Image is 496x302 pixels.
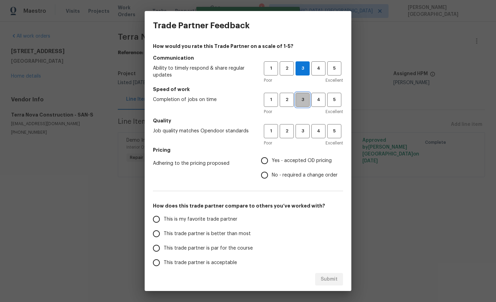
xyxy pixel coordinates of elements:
[296,61,310,75] button: 3
[264,108,272,115] span: Poor
[265,96,277,104] span: 1
[328,64,341,72] span: 5
[264,77,272,84] span: Poor
[311,93,325,107] button: 4
[296,96,309,104] span: 3
[280,93,294,107] button: 2
[153,21,250,30] h3: Trade Partner Feedback
[327,124,341,138] button: 5
[296,93,310,107] button: 3
[164,245,253,252] span: This trade partner is par for the course
[312,127,325,135] span: 4
[153,54,343,61] h5: Communication
[328,127,341,135] span: 5
[264,93,278,107] button: 1
[261,153,343,182] div: Pricing
[265,64,277,72] span: 1
[327,61,341,75] button: 5
[264,124,278,138] button: 1
[280,127,293,135] span: 2
[327,93,341,107] button: 5
[153,147,343,153] h5: Pricing
[153,212,343,284] div: How does this trade partner compare to others you’ve worked with?
[164,230,251,238] span: This trade partner is better than most
[280,124,294,138] button: 2
[265,127,277,135] span: 1
[280,96,293,104] span: 2
[272,172,338,179] span: No - required a change order
[153,65,253,79] span: Ability to timely respond & share regular updates
[153,86,343,93] h5: Speed of work
[311,124,325,138] button: 4
[272,157,332,164] span: Yes - accepted OD pricing
[153,160,250,167] span: Adhering to the pricing proposed
[153,117,343,124] h5: Quality
[153,128,253,134] span: Job quality matches Opendoor standards
[164,259,237,266] span: This trade partner is acceptable
[325,140,343,147] span: Excellent
[312,64,325,72] span: 4
[264,61,278,75] button: 1
[153,202,343,209] h5: How does this trade partner compare to others you’ve worked with?
[264,140,272,147] span: Poor
[311,61,325,75] button: 4
[280,64,293,72] span: 2
[280,61,294,75] button: 2
[325,77,343,84] span: Excellent
[328,96,341,104] span: 5
[296,124,310,138] button: 3
[153,96,253,103] span: Completion of jobs on time
[312,96,325,104] span: 4
[325,108,343,115] span: Excellent
[296,64,309,72] span: 3
[296,127,309,135] span: 3
[153,43,343,50] h4: How would you rate this Trade Partner on a scale of 1-5?
[164,216,237,223] span: This is my favorite trade partner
